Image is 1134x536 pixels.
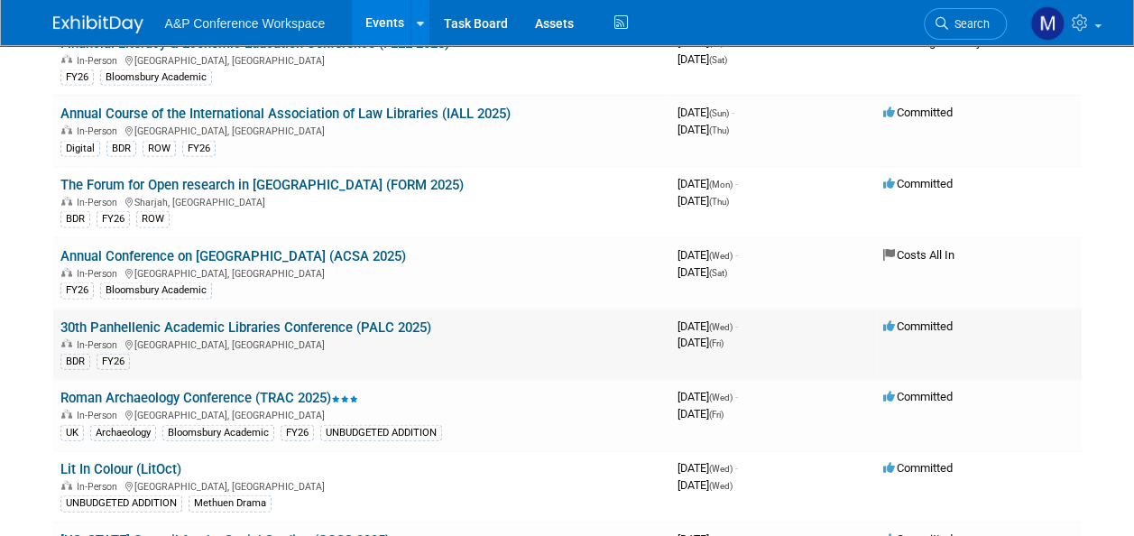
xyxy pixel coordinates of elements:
span: [DATE] [678,390,738,403]
div: [GEOGRAPHIC_DATA], [GEOGRAPHIC_DATA] [60,337,663,351]
span: (Wed) [709,481,733,491]
span: - [726,35,729,49]
img: In-Person Event [61,125,72,134]
div: FY26 [97,211,130,227]
span: Search [948,17,990,31]
span: [DATE] [678,52,727,66]
span: Committed [883,390,953,403]
span: [DATE] [678,478,733,492]
span: (Sat) [709,55,727,65]
div: Methuen Drama [189,495,272,512]
span: [DATE] [678,407,724,420]
span: In-Person [77,481,123,493]
span: Committed [883,319,953,333]
span: (Sun) [709,108,729,118]
span: (Fri) [709,410,724,420]
img: In-Person Event [61,410,72,419]
span: In-Person [77,410,123,421]
span: (Wed) [709,464,733,474]
div: Bloomsbury Academic [100,282,212,299]
div: FY26 [281,425,314,441]
img: Matt Hambridge [1030,6,1065,41]
span: Committed [883,106,953,119]
span: (Wed) [709,322,733,332]
div: UNBUDGETED ADDITION [60,495,182,512]
div: FY26 [97,354,130,370]
span: In-Person [77,268,123,280]
span: (Mon) [709,180,733,189]
div: ROW [136,211,170,227]
span: (Sat) [709,268,727,278]
span: Committed [883,461,953,475]
span: [DATE] [678,319,738,333]
div: FY26 [60,282,94,299]
span: [DATE] [678,461,738,475]
div: BDR [60,354,90,370]
span: - [735,390,738,403]
div: BDR [106,141,136,157]
span: [DATE] [678,35,729,49]
a: 30th Panhellenic Academic Libraries Conference (PALC 2025) [60,319,431,336]
span: Booking Made by Editor [883,35,1013,49]
span: [DATE] [678,248,738,262]
span: (Fri) [709,38,724,48]
span: A&P Conference Workspace [165,16,326,31]
div: UNBUDGETED ADDITION [320,425,442,441]
span: Committed [883,177,953,190]
span: - [735,319,738,333]
a: The Forum for Open research in [GEOGRAPHIC_DATA] (FORM 2025) [60,177,464,193]
div: [GEOGRAPHIC_DATA], [GEOGRAPHIC_DATA] [60,478,663,493]
a: Annual Course of the International Association of Law Libraries (IALL 2025) [60,106,511,122]
img: ExhibitDay [53,15,143,33]
span: (Wed) [709,251,733,261]
div: [GEOGRAPHIC_DATA], [GEOGRAPHIC_DATA] [60,52,663,67]
img: In-Person Event [61,197,72,206]
div: UK [60,425,84,441]
a: Lit In Colour (LitOct) [60,461,181,477]
span: (Thu) [709,197,729,207]
span: [DATE] [678,194,729,208]
span: [DATE] [678,265,727,279]
span: (Wed) [709,393,733,402]
div: FY26 [60,69,94,86]
a: Financial Literacy & Economic Education Conference (FLEE 2025) [60,35,449,51]
div: [GEOGRAPHIC_DATA], [GEOGRAPHIC_DATA] [60,407,663,421]
span: In-Person [77,55,123,67]
span: - [735,461,738,475]
span: Costs All In [883,248,954,262]
span: (Thu) [709,125,729,135]
img: In-Person Event [61,268,72,277]
span: In-Person [77,339,123,351]
div: Bloomsbury Academic [162,425,274,441]
a: Search [924,8,1007,40]
span: In-Person [77,125,123,137]
div: [GEOGRAPHIC_DATA], [GEOGRAPHIC_DATA] [60,265,663,280]
span: [DATE] [678,106,734,119]
span: - [735,177,738,190]
span: [DATE] [678,336,724,349]
span: - [732,106,734,119]
span: (Fri) [709,338,724,348]
div: BDR [60,211,90,227]
a: Annual Conference on [GEOGRAPHIC_DATA] (ACSA 2025) [60,248,406,264]
span: [DATE] [678,123,729,136]
span: - [735,248,738,262]
span: [DATE] [678,177,738,190]
img: In-Person Event [61,55,72,64]
div: Digital [60,141,100,157]
div: Archaeology [90,425,156,441]
img: In-Person Event [61,339,72,348]
div: Sharjah, [GEOGRAPHIC_DATA] [60,194,663,208]
div: [GEOGRAPHIC_DATA], [GEOGRAPHIC_DATA] [60,123,663,137]
span: In-Person [77,197,123,208]
a: Roman Archaeology Conference (TRAC 2025) [60,390,358,406]
div: FY26 [182,141,216,157]
img: In-Person Event [61,481,72,490]
div: Bloomsbury Academic [100,69,212,86]
div: ROW [143,141,176,157]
